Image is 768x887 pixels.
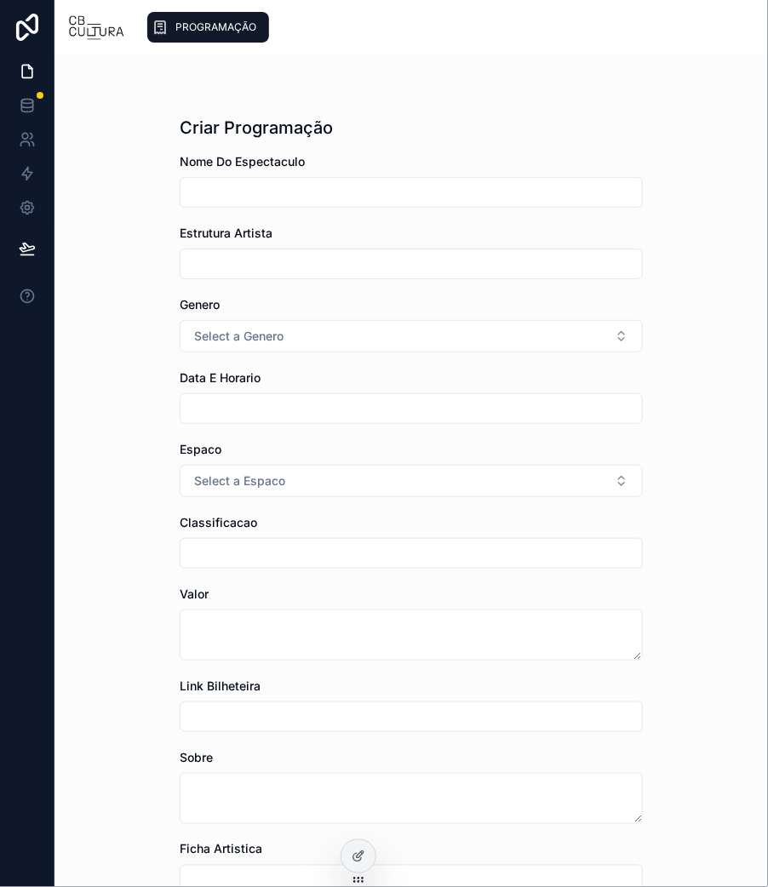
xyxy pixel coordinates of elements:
span: Select a Genero [194,328,284,345]
a: PROGRAMAÇÃO [147,12,269,43]
span: Genero [180,297,220,312]
h1: Criar Programação [180,116,333,140]
span: PROGRAMAÇÃO [176,20,257,34]
span: Espaco [180,442,221,456]
span: Classificacao [180,515,257,529]
span: Valor [180,587,209,601]
div: scrollable content [139,9,754,46]
img: App logo [68,14,125,41]
span: Sobre [180,750,213,764]
span: Select a Espaco [194,472,285,489]
button: Select Button [180,320,643,352]
span: Data E Horario [180,370,261,385]
span: Ficha Artistica [180,842,262,856]
span: Link Bilheteira [180,678,261,693]
button: Select Button [180,465,643,497]
span: Estrutura Artista [180,226,272,240]
span: Nome Do Espectaculo [180,154,305,169]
